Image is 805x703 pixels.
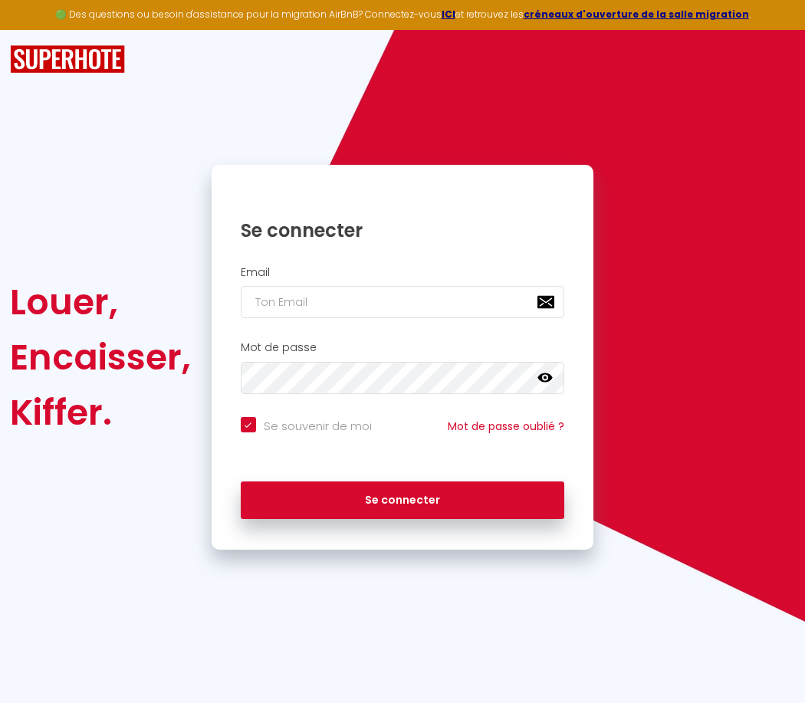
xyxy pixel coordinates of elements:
div: Louer, [10,274,191,330]
a: ICI [442,8,455,21]
h2: Email [241,266,565,279]
input: Ton Email [241,286,565,318]
div: Encaisser, [10,330,191,385]
h1: Se connecter [241,218,565,242]
img: SuperHote logo [10,45,125,74]
a: Mot de passe oublié ? [448,419,564,434]
a: créneaux d'ouverture de la salle migration [524,8,749,21]
button: Se connecter [241,481,565,520]
div: Kiffer. [10,385,191,440]
h2: Mot de passe [241,341,565,354]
